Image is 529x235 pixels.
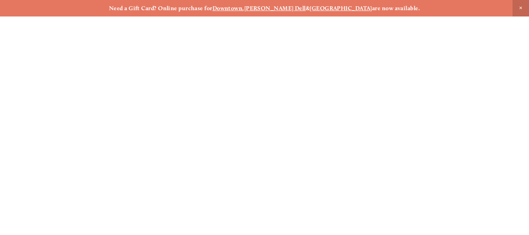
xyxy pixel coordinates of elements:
[310,5,372,12] a: [GEOGRAPHIC_DATA]
[213,5,243,12] a: Downtown
[372,5,420,12] strong: are now available.
[306,5,310,12] strong: &
[109,5,213,12] strong: Need a Gift Card? Online purchase for
[244,5,306,12] a: [PERSON_NAME] Dell
[242,5,244,12] strong: ,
